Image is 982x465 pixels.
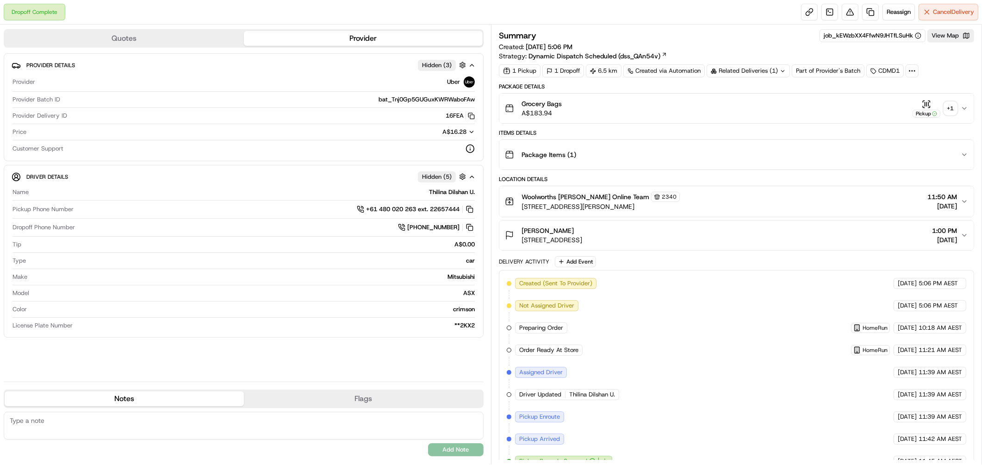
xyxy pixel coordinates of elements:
div: Mitsubishi [31,273,475,281]
span: Created (Sent To Provider) [519,279,592,288]
span: Preparing Order [519,324,563,332]
span: Type [12,257,26,265]
div: ASX [33,289,475,297]
span: Driver Details [26,173,68,181]
span: 5:06 PM AEST [919,302,958,310]
span: Provider Batch ID [12,95,60,104]
span: A$183.94 [522,108,562,118]
span: 1:00 PM [932,226,957,235]
button: Hidden (5) [418,171,468,182]
h3: Summary [499,31,536,40]
span: Pickup Phone Number [12,205,74,214]
a: +61 480 020 263 ext. 22657444 [357,204,475,214]
span: [PHONE_NUMBER] [407,223,460,232]
button: View Map [927,29,974,42]
span: Package Items ( 1 ) [522,150,576,159]
div: Location Details [499,176,974,183]
span: Thilina Dilshan U. [569,390,615,399]
span: Driver Updated [519,390,561,399]
span: Cancel Delivery [933,8,974,16]
div: car [30,257,475,265]
button: Add Event [555,256,596,267]
span: Hidden ( 5 ) [422,173,452,181]
span: [DATE] [898,435,917,443]
span: [DATE] [898,368,917,377]
span: [DATE] [898,390,917,399]
button: Flags [244,391,483,406]
div: 1 Dropoff [542,64,584,77]
button: job_kEWzbXX4FfwN9JHTfLSuHk [824,31,921,40]
span: [STREET_ADDRESS] [522,235,582,245]
button: Pickup+1 [913,100,957,118]
span: [DATE] [898,279,917,288]
button: CancelDelivery [919,4,978,20]
span: Provider Delivery ID [12,112,67,120]
span: Uber [447,78,460,86]
span: Assigned Driver [519,368,563,377]
div: 1 Pickup [499,64,541,77]
div: Items Details [499,129,974,137]
button: Hidden (3) [418,59,468,71]
span: Hidden ( 3 ) [422,61,452,69]
span: [PERSON_NAME] [522,226,574,235]
span: HomeRun [863,346,888,354]
span: A$16.28 [442,128,466,136]
span: Dynamic Dispatch Scheduled (dss_QAn54v) [528,51,660,61]
button: Pickup [913,100,940,118]
button: 16FEA [446,112,475,120]
span: 10:18 AM AEST [919,324,962,332]
span: [DATE] [898,413,917,421]
button: Provider [244,31,483,46]
span: Color [12,305,27,314]
a: [PHONE_NUMBER] [398,222,475,232]
span: Reassign [887,8,911,16]
div: Related Deliveries (1) [707,64,790,77]
span: License Plate Number [12,321,73,330]
span: Customer Support [12,145,63,153]
div: Thilina Dilshan U. [32,188,475,196]
div: + 1 [944,102,957,115]
a: Dynamic Dispatch Scheduled (dss_QAn54v) [528,51,667,61]
span: 11:39 AM AEST [919,390,962,399]
span: 11:39 AM AEST [919,368,962,377]
span: +61 480 020 263 ext. 22657444 [366,205,460,214]
span: Pickup Enroute [519,413,560,421]
div: Strategy: [499,51,667,61]
button: Woolworths [PERSON_NAME] Online Team2340[STREET_ADDRESS][PERSON_NAME]11:50 AM[DATE] [499,186,974,217]
span: Order Ready At Store [519,346,578,354]
span: Dropoff Phone Number [12,223,75,232]
span: [DATE] [932,235,957,245]
button: Notes [5,391,244,406]
div: 6.5 km [586,64,622,77]
div: A$0.00 [25,240,475,249]
div: Delivery Activity [499,258,549,265]
span: Name [12,188,29,196]
span: Grocery Bags [522,99,562,108]
button: Reassign [883,4,915,20]
span: 11:42 AM AEST [919,435,962,443]
span: [DATE] [927,201,957,211]
div: Package Details [499,83,974,90]
span: Created: [499,42,572,51]
span: 2340 [662,193,677,201]
span: [DATE] [898,324,917,332]
span: Provider Details [26,62,75,69]
button: [PERSON_NAME][STREET_ADDRESS]1:00 PM[DATE] [499,220,974,250]
div: CDMD1 [866,64,904,77]
button: Quotes [5,31,244,46]
div: Pickup [913,110,940,118]
a: Created via Automation [623,64,705,77]
img: uber-new-logo.jpeg [464,76,475,88]
button: Package Items (1) [499,140,974,170]
span: Pickup Arrived [519,435,560,443]
span: Woolworths [PERSON_NAME] Online Team [522,192,649,201]
span: Price [12,128,26,136]
button: Provider DetailsHidden (3) [12,57,476,73]
span: HomeRun [863,324,888,332]
span: Not Assigned Driver [519,302,574,310]
span: 11:50 AM [927,192,957,201]
span: Make [12,273,27,281]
